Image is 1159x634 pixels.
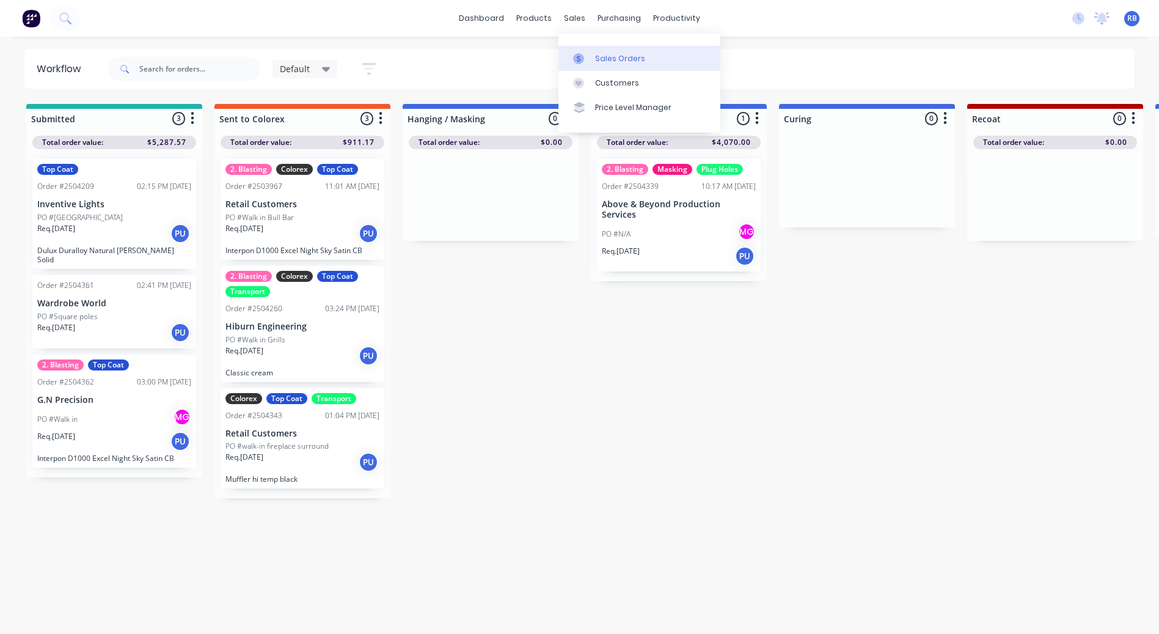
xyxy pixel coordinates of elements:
div: Colorex [276,164,313,175]
div: Colorex [225,393,262,404]
div: 11:01 AM [DATE] [325,181,379,192]
div: MG [737,223,756,241]
p: Hiburn Engineering [225,322,379,332]
div: Transport [225,286,270,297]
div: PU [170,323,190,342]
div: ColorexTop CoatTransportOrder #250434301:04 PM [DATE]Retail CustomersPO #walk-in fireplace surrou... [221,388,384,489]
div: PU [735,246,755,266]
div: Colorex [276,271,313,282]
p: Retail Customers [225,429,379,439]
a: Price Level Manager [558,95,720,120]
p: PO #[GEOGRAPHIC_DATA] [37,212,123,223]
span: $0.00 [541,137,563,148]
div: Order #2504362 [37,377,94,388]
div: Order #2504209 [37,181,94,192]
div: Top Coat [37,164,78,175]
div: Top Coat [317,164,358,175]
div: 2. Blasting [37,359,84,370]
div: Transport [312,393,356,404]
div: Masking [653,164,692,175]
div: Order #2504361 [37,280,94,291]
p: Interpon D1000 Excel Night Sky Satin CB [225,246,379,255]
div: 2. BlastingColorexTop CoatOrder #250396711:01 AM [DATE]Retail CustomersPO #Walk in Bull BarReq.[D... [221,159,384,260]
div: sales [558,9,591,28]
div: 2. Blasting [225,271,272,282]
p: Inventive Lights [37,199,191,210]
div: Sales Orders [595,53,645,64]
p: Above & Beyond Production Services [602,199,756,220]
p: Wardrobe World [37,298,191,309]
span: RB [1127,13,1137,24]
p: Req. [DATE] [225,223,263,234]
div: 2. Blasting [225,164,272,175]
div: 03:24 PM [DATE] [325,303,379,314]
div: 02:41 PM [DATE] [137,280,191,291]
div: Order #2503967 [225,181,282,192]
p: PO #Square poles [37,311,98,322]
div: productivity [647,9,706,28]
div: Plug Holes [696,164,743,175]
div: Top Coat [88,359,129,370]
span: Total order value: [230,137,291,148]
p: PO #Walk in Bull Bar [225,212,294,223]
div: Order #2504339 [602,181,659,192]
div: 10:17 AM [DATE] [701,181,756,192]
div: 2. BlastingMaskingPlug HolesOrder #250433910:17 AM [DATE]Above & Beyond Production ServicesPO #N/... [597,159,761,271]
p: PO #Walk in Grills [225,334,285,345]
span: Total order value: [419,137,480,148]
p: Dulux Duralloy Natural [PERSON_NAME] Solid [37,246,191,264]
span: $911.17 [343,137,375,148]
div: Price Level Manager [595,102,671,113]
div: purchasing [591,9,647,28]
div: Order #2504260 [225,303,282,314]
p: Interpon D1000 Excel Night Sky Satin CB [37,454,191,463]
a: Sales Orders [558,46,720,70]
div: 01:04 PM [DATE] [325,410,379,421]
span: $4,070.00 [712,137,751,148]
div: 2. BlastingTop CoatOrder #250436203:00 PM [DATE]G.N PrecisionPO #Walk inMGReq.[DATE]PUInterpon D1... [32,355,196,468]
div: Top CoatOrder #250420902:15 PM [DATE]Inventive LightsPO #[GEOGRAPHIC_DATA]Req.[DATE]PUDulux Dural... [32,159,196,269]
div: Top Coat [317,271,358,282]
input: Search for orders... [139,57,260,81]
p: Req. [DATE] [225,452,263,463]
span: Total order value: [42,137,103,148]
div: PU [359,224,378,243]
p: Req. [DATE] [37,322,75,333]
p: Retail Customers [225,199,379,210]
span: $5,287.57 [147,137,186,148]
div: 2. BlastingColorexTop CoatTransportOrder #250426003:24 PM [DATE]Hiburn EngineeringPO #Walk in Gri... [221,266,384,382]
span: $0.00 [1105,137,1127,148]
div: 02:15 PM [DATE] [137,181,191,192]
div: MG [173,408,191,426]
p: G.N Precision [37,395,191,405]
p: Muffler hi temp black [225,474,379,484]
img: Factory [22,9,40,28]
div: Order #250436102:41 PM [DATE]Wardrobe WorldPO #Square polesReq.[DATE]PU [32,275,196,348]
p: Classic cream [225,368,379,377]
p: Req. [DATE] [602,246,640,257]
div: Workflow [37,62,87,76]
p: PO #N/A [602,229,631,240]
div: Top Coat [266,393,307,404]
span: Total order value: [983,137,1044,148]
div: PU [170,432,190,451]
div: 03:00 PM [DATE] [137,377,191,388]
p: PO #walk-in fireplace surround [225,441,329,452]
div: 2. Blasting [602,164,648,175]
div: products [510,9,558,28]
div: Customers [595,78,639,89]
a: dashboard [453,9,510,28]
div: PU [359,346,378,366]
div: PU [170,224,190,243]
div: PU [359,452,378,472]
a: Customers [558,71,720,95]
p: Req. [DATE] [225,345,263,356]
p: Req. [DATE] [37,431,75,442]
p: PO #Walk in [37,414,78,425]
div: Order #2504343 [225,410,282,421]
span: Total order value: [607,137,668,148]
p: Req. [DATE] [37,223,75,234]
span: Default [280,62,310,75]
